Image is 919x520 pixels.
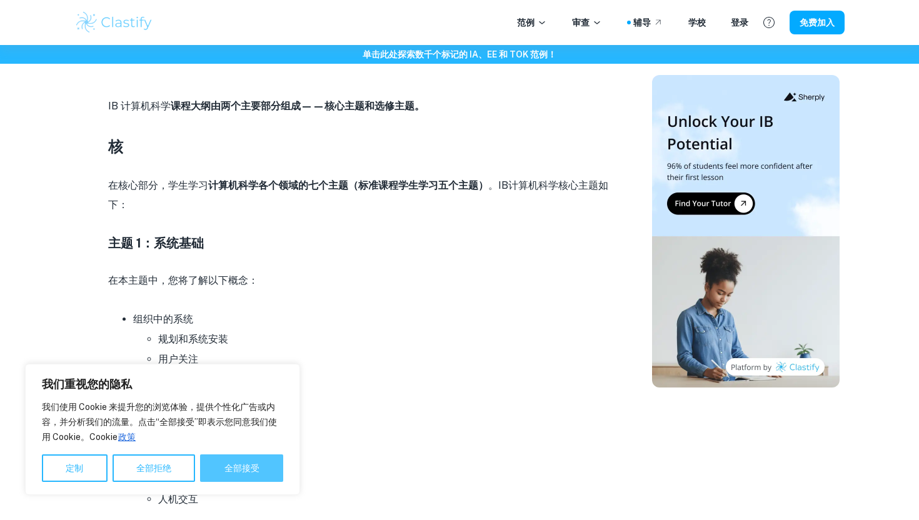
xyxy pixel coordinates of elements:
[108,179,608,210] font: 。IB计算机科学核心主题如下：
[731,16,748,29] a: 登录
[108,179,208,191] font: 在核心部分，学生学习
[158,353,198,365] font: 用户关注
[633,16,663,29] a: 辅导
[108,274,258,286] font: 在本主题中，您将了解以下概念：
[731,17,748,27] font: 登录
[790,11,845,34] button: 免费加入
[572,17,590,27] font: 审查
[441,49,548,59] font: 标记的 IA、EE 和 TOK 范例
[108,100,171,112] font: IB 计算机科学
[42,402,277,442] font: 我们使用 Cookie 来提升您的浏览体验，提供个性化广告或内容，并分析我们的流量。点击“全部接受”即表示您同意我们使用 Cookie。Cookie
[138,431,139,442] a: Cookie 政策
[517,17,535,27] font: 范例
[133,313,193,325] font: 组织中的系统
[158,493,198,505] font: 人机交互
[108,236,204,251] font: 主题 1：系统基础
[42,377,132,391] font: 我们重视您的隐私
[25,364,300,495] div: 我们重视您的隐私
[200,454,283,482] button: 全部接受
[158,333,228,345] font: 规划和系统安装
[688,16,706,29] a: 学校
[171,100,424,112] font: 课程大纲由两个主要部分组成——核心主题和选修主题。
[633,17,651,27] font: 辅导
[136,463,171,473] font: 全部拒绝
[118,431,136,442] a: Cookie 政策
[66,463,83,473] font: 定制
[118,432,136,442] font: 政策
[363,49,441,59] font: 单击此处探索数千个
[652,75,840,387] img: 缩略图
[42,454,108,482] button: 定制
[74,10,154,35] img: Clastify 徽标
[208,179,488,191] font: 计算机科学各个领域的七个主题（标准课程学生学习五个主题）
[688,17,706,27] font: 学校
[800,18,835,28] font: 免费加入
[108,137,123,155] font: 核
[113,454,196,482] button: 全部拒绝
[758,12,780,33] button: 帮助和反馈
[548,49,556,59] font: ！
[224,463,259,473] font: 全部接受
